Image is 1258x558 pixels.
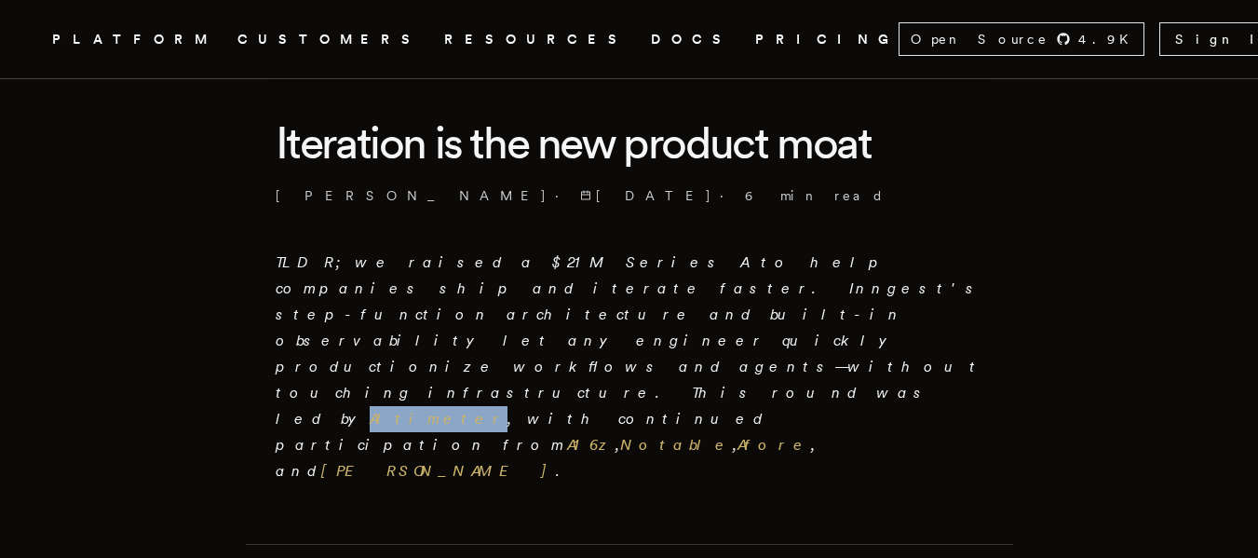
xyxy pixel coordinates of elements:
[755,28,899,51] a: PRICING
[276,253,983,480] em: TLDR; we raised a $21M Series A to help companies ship and iterate faster. Inngest's step-functio...
[276,186,548,205] a: [PERSON_NAME]
[276,186,983,205] p: · ·
[1078,30,1140,48] span: 4.9 K
[52,28,215,51] button: PLATFORM
[321,462,556,480] a: [PERSON_NAME]
[567,436,615,454] a: A16z
[745,186,885,205] span: 6 min read
[737,436,811,454] a: Afore
[911,30,1048,48] span: Open Source
[620,436,733,454] a: Notable
[580,186,712,205] span: [DATE]
[651,28,733,51] a: DOCS
[444,28,629,51] button: RESOURCES
[276,114,983,171] h1: Iteration is the new product moat
[237,28,422,51] a: CUSTOMERS
[370,410,507,428] a: Altimeter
